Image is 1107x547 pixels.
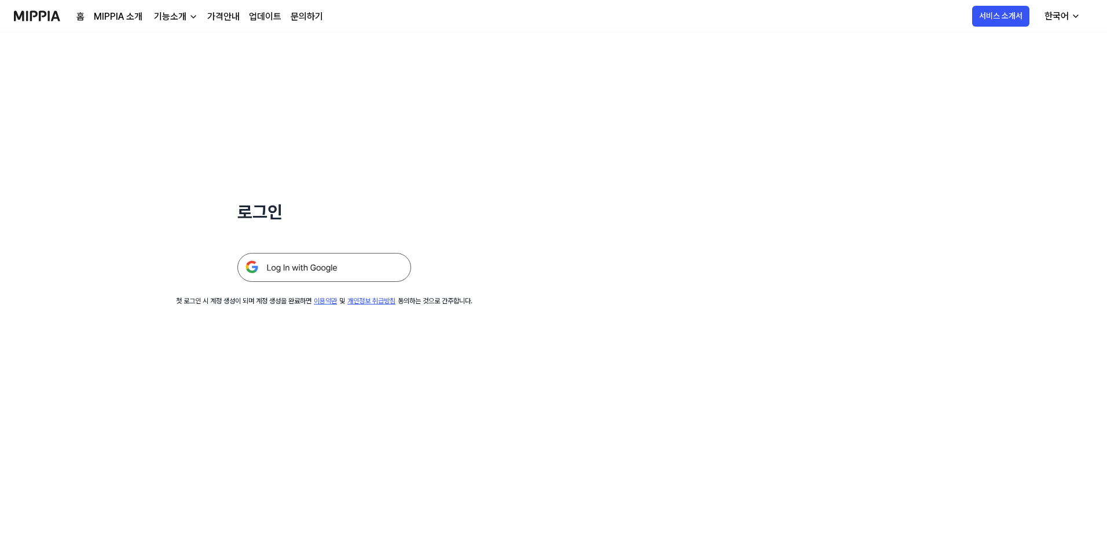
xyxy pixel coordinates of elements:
a: 문의하기 [291,10,323,24]
button: 한국어 [1035,5,1087,28]
img: 구글 로그인 버튼 [237,253,411,282]
a: 이용약관 [314,297,337,305]
div: 첫 로그인 시 계정 생성이 되며 계정 생성을 완료하면 및 동의하는 것으로 간주합니다. [176,296,472,306]
div: 한국어 [1042,9,1071,23]
h1: 로그인 [237,199,411,225]
div: 기능소개 [152,10,189,24]
a: 업데이트 [249,10,281,24]
img: down [189,12,198,21]
a: 개인정보 취급방침 [347,297,395,305]
button: 기능소개 [152,10,198,24]
a: MIPPIA 소개 [94,10,142,24]
button: 서비스 소개서 [972,6,1029,27]
a: 홈 [76,10,85,24]
a: 가격안내 [207,10,240,24]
